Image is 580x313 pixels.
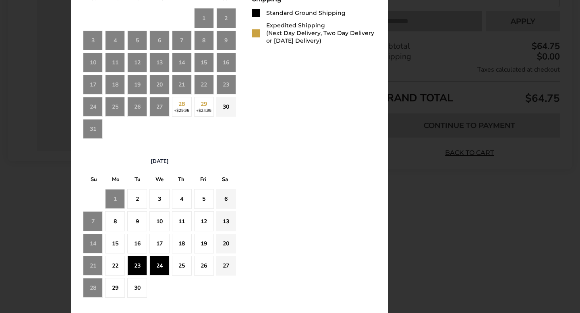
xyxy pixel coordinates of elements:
div: S [83,174,105,187]
div: Standard Ground Shipping [266,9,346,17]
button: [DATE] [147,158,172,165]
div: M [105,174,126,187]
div: F [192,174,214,187]
span: [DATE] [151,158,169,165]
div: W [149,174,170,187]
div: Expedited Shipping (Next Day Delivery, Two Day Delivery or [DATE] Delivery) [266,22,376,45]
div: T [127,174,149,187]
div: S [214,174,236,187]
div: T [170,174,192,187]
